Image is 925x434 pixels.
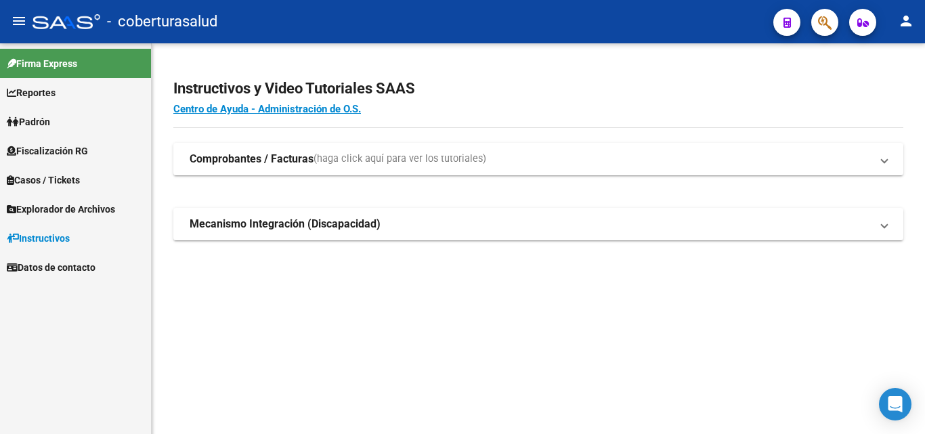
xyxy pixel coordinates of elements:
span: Instructivos [7,231,70,246]
mat-expansion-panel-header: Comprobantes / Facturas(haga click aquí para ver los tutoriales) [173,143,903,175]
span: (haga click aquí para ver los tutoriales) [314,152,486,167]
h2: Instructivos y Video Tutoriales SAAS [173,76,903,102]
div: Open Intercom Messenger [879,388,911,420]
span: Fiscalización RG [7,144,88,158]
a: Centro de Ayuda - Administración de O.S. [173,103,361,115]
span: Explorador de Archivos [7,202,115,217]
span: - coberturasalud [107,7,217,37]
mat-icon: menu [11,13,27,29]
span: Datos de contacto [7,260,95,275]
span: Casos / Tickets [7,173,80,188]
mat-icon: person [898,13,914,29]
mat-expansion-panel-header: Mecanismo Integración (Discapacidad) [173,208,903,240]
strong: Mecanismo Integración (Discapacidad) [190,217,381,232]
strong: Comprobantes / Facturas [190,152,314,167]
span: Padrón [7,114,50,129]
span: Firma Express [7,56,77,71]
span: Reportes [7,85,56,100]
